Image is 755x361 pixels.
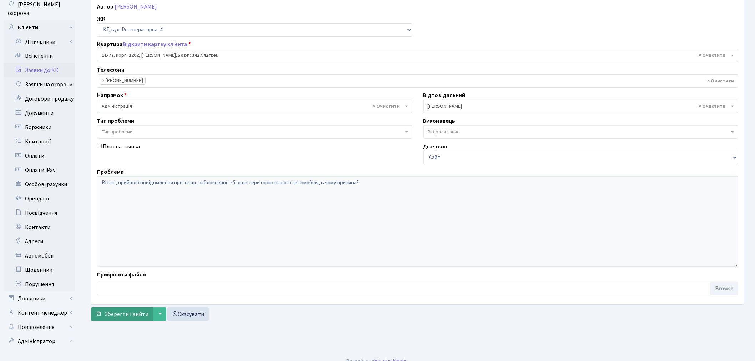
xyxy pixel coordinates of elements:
[4,234,75,249] a: Адреси
[97,15,105,23] label: ЖК
[102,103,404,110] span: Адміністрація
[4,20,75,35] a: Клієнти
[4,263,75,277] a: Щоденник
[91,307,153,321] button: Зберегти і вийти
[708,77,734,85] span: Видалити всі елементи
[428,128,460,136] span: Вибрати запис
[4,320,75,334] a: Повідомлення
[4,49,75,63] a: Всі клієнти
[699,103,726,110] span: Видалити всі елементи
[97,100,412,113] span: Адміністрація
[105,310,148,318] span: Зберегти і вийти
[97,49,738,62] span: <b>11-77</b>, корп.: <b>1202</b>, Мазнов Костянтин Вікторович, <b>Борг: 3427.42грн.</b>
[4,291,75,306] a: Довідники
[4,220,75,234] a: Контакти
[4,106,75,120] a: Документи
[423,91,466,100] label: Відповідальний
[100,77,146,85] li: (095) 711-94-27
[423,117,455,125] label: Виконавець
[4,163,75,177] a: Оплати iPay
[4,120,75,134] a: Боржники
[177,52,218,59] b: Борг: 3427.42грн.
[4,149,75,163] a: Оплати
[129,52,139,59] b: 1202
[423,100,739,113] span: Онищенко В.І.
[4,92,75,106] a: Договори продажу
[115,3,157,11] a: [PERSON_NAME]
[4,206,75,220] a: Посвідчення
[103,142,140,151] label: Платна заявка
[102,52,729,59] span: <b>11-77</b>, корп.: <b>1202</b>, Мазнов Костянтин Вікторович, <b>Борг: 3427.42грн.</b>
[4,77,75,92] a: Заявки на охорону
[4,63,75,77] a: Заявки до КК
[4,334,75,349] a: Адміністратор
[4,134,75,149] a: Квитанції
[97,168,124,176] label: Проблема
[97,40,191,49] label: Квартира
[4,177,75,192] a: Особові рахунки
[167,307,209,321] a: Скасувати
[8,35,75,49] a: Лічильники
[373,103,400,110] span: Видалити всі елементи
[4,249,75,263] a: Автомобілі
[423,142,448,151] label: Джерело
[4,277,75,291] a: Порушення
[97,176,738,267] textarea: Вітаю, прийшло повідомлення про те що заблоковано вʼізд на територію нашого автомобіля, в чому пр...
[123,40,187,48] a: Відкрити картку клієнта
[102,77,105,84] span: ×
[699,52,726,59] span: Видалити всі елементи
[97,270,146,279] label: Прикріпити файли
[4,306,75,320] a: Контент менеджер
[97,2,113,11] label: Автор
[4,192,75,206] a: Орендарі
[102,52,113,59] b: 11-77
[428,103,730,110] span: Онищенко В.І.
[102,128,132,136] span: Тип проблеми
[97,66,125,74] label: Телефони
[97,117,134,125] label: Тип проблеми
[97,91,127,100] label: Напрямок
